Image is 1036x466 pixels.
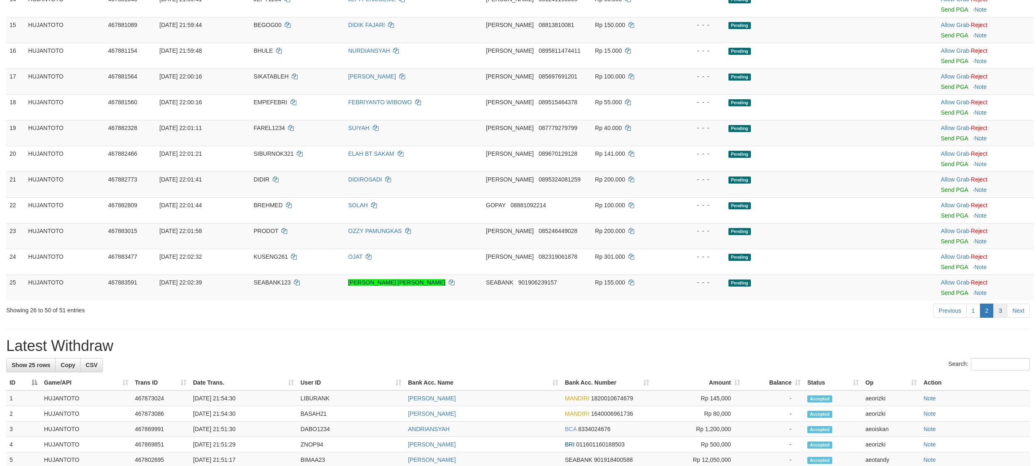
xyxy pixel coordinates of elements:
[938,146,1034,172] td: ·
[1007,304,1030,318] a: Next
[108,150,137,157] span: 467882466
[933,304,966,318] a: Previous
[539,99,577,105] span: Copy 089515464378 to clipboard
[941,22,971,28] span: ·
[6,120,25,146] td: 19
[941,228,969,234] a: Allow Grab
[408,395,456,402] a: [PERSON_NAME]
[675,227,721,235] div: - - -
[159,150,202,157] span: [DATE] 22:01:21
[539,253,577,260] span: Copy 082319061878 to clipboard
[971,73,987,80] a: Reject
[578,426,611,432] span: Copy 8334024676 to clipboard
[675,124,721,132] div: - - -
[924,410,936,417] a: Note
[25,69,105,94] td: HUJANTOTO
[980,304,994,318] a: 2
[486,279,513,286] span: SEABANK
[595,99,622,105] span: Rp 55.000
[254,125,285,131] span: FAREL1234
[938,249,1034,275] td: ·
[6,17,25,43] td: 15
[920,375,1030,390] th: Action
[941,253,971,260] span: ·
[743,437,804,452] td: -
[25,120,105,146] td: HUJANTOTO
[941,176,971,183] span: ·
[408,456,456,463] a: [PERSON_NAME]
[975,83,987,90] a: Note
[595,47,622,54] span: Rp 15.000
[675,98,721,106] div: - - -
[675,21,721,29] div: - - -
[941,99,969,105] a: Allow Grab
[941,279,971,286] span: ·
[938,17,1034,43] td: ·
[941,202,969,208] a: Allow Grab
[348,99,412,105] a: FEBRIYANTO WIBOWO
[254,202,283,208] span: BREHMED
[728,125,751,132] span: Pending
[862,406,920,422] td: aeorizki
[565,410,589,417] span: MANDIRI
[297,422,405,437] td: DABO1234
[159,22,202,28] span: [DATE] 21:59:44
[941,238,968,245] a: Send PGA
[941,150,969,157] a: Allow Grab
[941,125,971,131] span: ·
[862,375,920,390] th: Op: activate to sort column ascending
[6,69,25,94] td: 17
[254,150,293,157] span: SIBURNOK321
[408,410,456,417] a: [PERSON_NAME]
[993,304,1007,318] a: 3
[348,73,396,80] a: [PERSON_NAME]
[159,47,202,54] span: [DATE] 21:59:48
[728,74,751,81] span: Pending
[486,176,534,183] span: [PERSON_NAME]
[539,73,577,80] span: Copy 085697691201 to clipboard
[108,99,137,105] span: 467881560
[511,202,546,208] span: Copy 08881092214 to clipboard
[486,22,534,28] span: [PERSON_NAME]
[971,176,987,183] a: Reject
[807,426,832,433] span: Accepted
[159,279,202,286] span: [DATE] 22:02:39
[159,253,202,260] span: [DATE] 22:02:32
[675,278,721,287] div: - - -
[486,150,534,157] span: [PERSON_NAME]
[348,279,445,286] a: [PERSON_NAME] [PERSON_NAME]
[594,456,633,463] span: Copy 901918400588 to clipboard
[941,6,968,13] a: Send PGA
[862,437,920,452] td: aeorizki
[486,73,534,80] span: [PERSON_NAME]
[486,125,534,131] span: [PERSON_NAME]
[595,253,625,260] span: Rp 301.000
[924,395,936,402] a: Note
[675,47,721,55] div: - - -
[6,303,425,314] div: Showing 26 to 50 of 51 entries
[408,426,450,432] a: ANDRIANSYAH
[190,406,297,422] td: [DATE] 21:54:30
[941,253,969,260] a: Allow Grab
[652,422,743,437] td: Rp 1,200,000
[807,395,832,402] span: Accepted
[518,279,557,286] span: Copy 901906239157 to clipboard
[190,390,297,406] td: [DATE] 21:54:30
[728,254,751,261] span: Pending
[862,390,920,406] td: aeorizki
[971,150,987,157] a: Reject
[971,279,987,286] a: Reject
[108,73,137,80] span: 467881564
[348,125,369,131] a: SUIYAH
[938,69,1034,94] td: ·
[159,99,202,105] span: [DATE] 22:00:16
[6,43,25,69] td: 16
[971,22,987,28] a: Reject
[25,17,105,43] td: HUJANTOTO
[675,175,721,184] div: - - -
[728,280,751,287] span: Pending
[975,186,987,193] a: Note
[565,395,589,402] span: MANDIRI
[108,47,137,54] span: 467881154
[743,422,804,437] td: -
